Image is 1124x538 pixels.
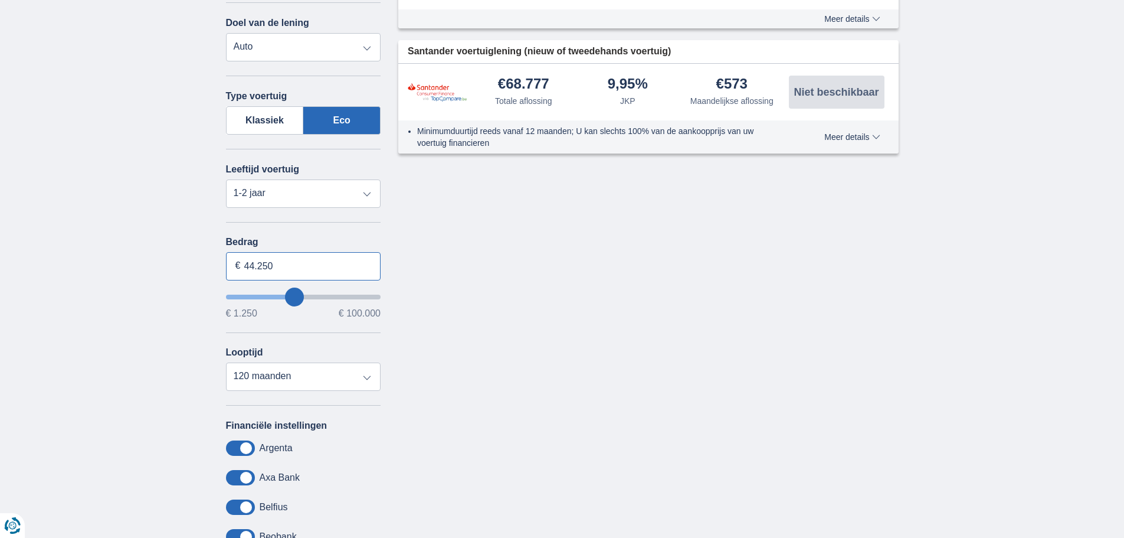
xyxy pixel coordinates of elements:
span: Meer details [824,15,880,23]
label: Doel van de lening [226,18,309,28]
label: Axa Bank [260,472,300,483]
label: Argenta [260,443,293,454]
label: Financiële instellingen [226,420,327,431]
button: Niet beschikbaar [789,76,884,109]
span: Santander voertuiglening (nieuw of tweedehands voertuig) [408,45,671,58]
label: Klassiek [226,106,304,135]
label: Leeftijd voertuig [226,164,299,175]
button: Meer details [815,132,889,142]
span: € [235,259,241,273]
label: Looptijd [226,347,263,358]
span: Niet beschikbaar [794,87,879,97]
img: product.pl.alt Santander [408,83,467,101]
label: Type voertuig [226,91,287,102]
div: JKP [620,95,635,107]
label: Bedrag [226,237,381,247]
span: € 100.000 [339,309,381,318]
label: Eco [303,106,381,135]
input: wantToBorrow [226,295,381,299]
div: 9,95% [608,77,648,93]
div: €68.777 [498,77,549,93]
li: Minimumduurtijd reeds vanaf 12 maanden; U kan slechts 100% van de aankoopprijs van uw voertuig fi... [417,125,781,149]
div: Totale aflossing [495,95,552,107]
button: Meer details [815,14,889,24]
div: €573 [716,77,748,93]
span: Meer details [824,133,880,141]
span: € 1.250 [226,309,257,318]
div: Maandelijkse aflossing [690,95,774,107]
label: Belfius [260,502,288,513]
